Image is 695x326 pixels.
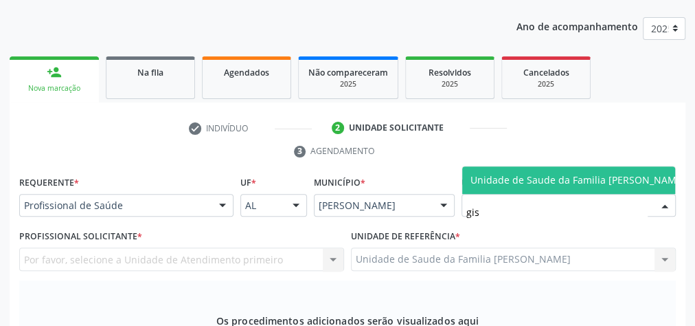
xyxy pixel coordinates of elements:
[224,67,269,78] span: Agendados
[308,79,388,89] div: 2025
[19,173,79,194] label: Requerente
[349,122,444,134] div: Unidade solicitante
[245,199,279,213] span: AL
[19,226,142,248] label: Profissional Solicitante
[319,199,426,213] span: [PERSON_NAME]
[523,67,569,78] span: Cancelados
[470,173,685,186] span: Unidade de Saude da Familia [PERSON_NAME]
[240,173,256,194] label: UF
[137,67,163,78] span: Na fila
[415,79,484,89] div: 2025
[24,199,205,213] span: Profissional de Saúde
[512,79,580,89] div: 2025
[516,17,638,34] p: Ano de acompanhamento
[466,199,648,226] input: Unidade de atendimento
[332,122,344,134] div: 2
[47,65,62,80] div: person_add
[351,226,460,248] label: Unidade de referência
[314,173,365,194] label: Município
[429,67,471,78] span: Resolvidos
[308,67,388,78] span: Não compareceram
[19,83,89,94] div: Nova marcação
